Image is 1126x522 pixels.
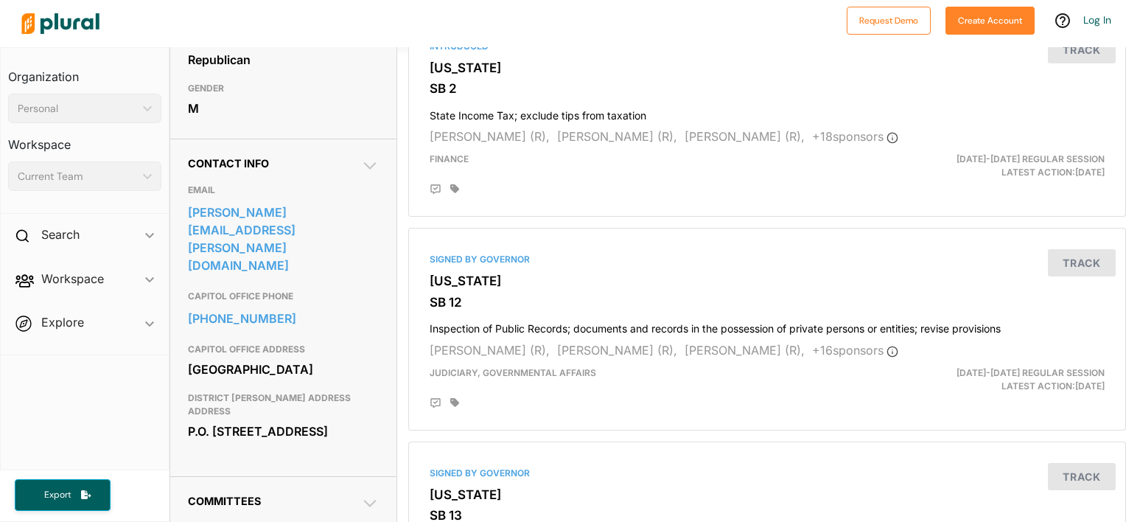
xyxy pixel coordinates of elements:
[957,153,1105,164] span: [DATE]-[DATE] Regular Session
[945,12,1035,27] a: Create Account
[34,489,81,501] span: Export
[188,181,380,199] h3: EMAIL
[430,316,1105,335] h4: Inspection of Public Records; documents and records in the possession of private persons or entit...
[18,169,137,184] div: Current Team
[430,467,1105,480] div: Signed by Governor
[1048,463,1116,490] button: Track
[188,495,261,507] span: Committees
[430,274,1105,288] h3: [US_STATE]
[957,367,1105,378] span: [DATE]-[DATE] Regular Session
[812,343,898,358] span: + 16 sponsor s
[188,307,380,330] a: [PHONE_NUMBER]
[450,184,459,194] div: Add tags
[430,184,441,195] div: Add Position Statement
[188,49,380,71] div: Republican
[430,295,1105,310] h3: SB 12
[450,397,459,408] div: Add tags
[884,366,1116,393] div: Latest Action: [DATE]
[884,153,1116,179] div: Latest Action: [DATE]
[430,129,550,144] span: [PERSON_NAME] (R),
[847,7,931,35] button: Request Demo
[15,479,111,511] button: Export
[188,80,380,97] h3: GENDER
[188,97,380,119] div: M
[945,7,1035,35] button: Create Account
[685,343,805,358] span: [PERSON_NAME] (R),
[430,343,550,358] span: [PERSON_NAME] (R),
[685,129,805,144] span: [PERSON_NAME] (R),
[812,129,898,144] span: + 18 sponsor s
[557,343,677,358] span: [PERSON_NAME] (R),
[188,420,380,442] div: P.O. [STREET_ADDRESS]
[18,101,137,116] div: Personal
[430,253,1105,266] div: Signed by Governor
[1083,13,1111,27] a: Log In
[430,367,596,378] span: Judiciary, Governmental Affairs
[430,102,1105,122] h4: State Income Tax; exclude tips from taxation
[430,81,1105,96] h3: SB 2
[430,397,441,409] div: Add Position Statement
[188,389,380,420] h3: DISTRICT [PERSON_NAME] ADDRESS ADDRESS
[430,153,469,164] span: Finance
[188,157,269,170] span: Contact Info
[188,358,380,380] div: [GEOGRAPHIC_DATA]
[1048,249,1116,276] button: Track
[188,341,380,358] h3: CAPITOL OFFICE ADDRESS
[188,201,380,276] a: [PERSON_NAME][EMAIL_ADDRESS][PERSON_NAME][DOMAIN_NAME]
[430,487,1105,502] h3: [US_STATE]
[557,129,677,144] span: [PERSON_NAME] (R),
[41,226,80,243] h2: Search
[8,123,161,156] h3: Workspace
[188,288,380,305] h3: CAPITOL OFFICE PHONE
[8,55,161,88] h3: Organization
[1048,36,1116,63] button: Track
[430,60,1105,75] h3: [US_STATE]
[847,12,931,27] a: Request Demo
